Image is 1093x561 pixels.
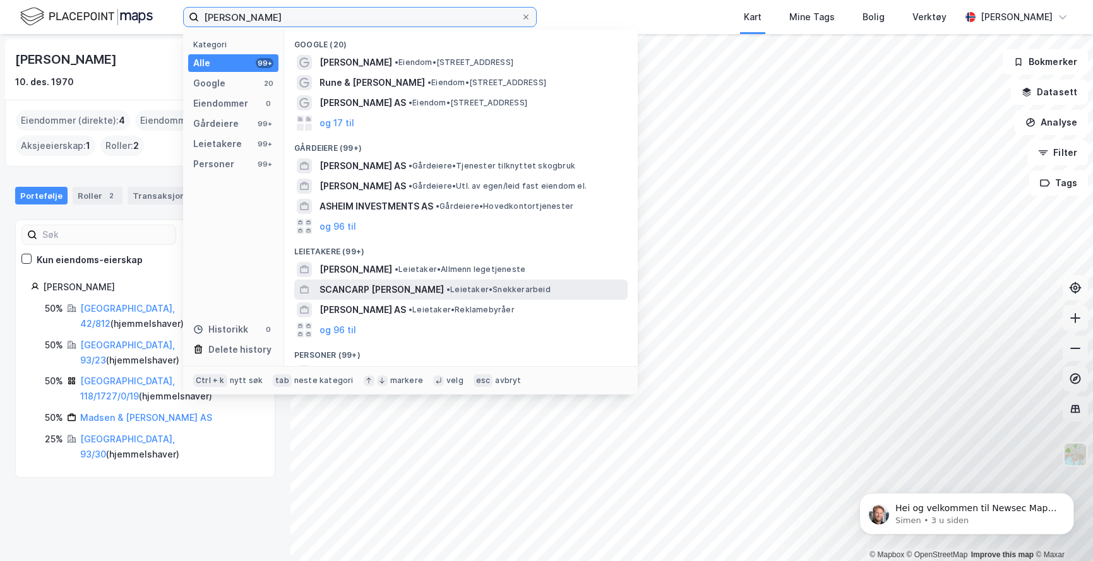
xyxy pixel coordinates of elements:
[427,78,431,87] span: •
[80,301,260,331] div: ( hjemmelshaver )
[263,78,273,88] div: 20
[105,189,117,202] div: 2
[789,9,835,25] div: Mine Tags
[427,78,546,88] span: Eiendom • [STREET_ADDRESS]
[15,49,119,69] div: [PERSON_NAME]
[199,8,521,27] input: Søk på adresse, matrikkel, gårdeiere, leietakere eller personer
[320,199,433,214] span: ASHEIM INVESTMENTS AS
[436,201,439,211] span: •
[80,303,175,329] a: [GEOGRAPHIC_DATA], 42/812
[256,119,273,129] div: 99+
[474,374,493,387] div: esc
[80,432,260,462] div: ( hjemmelshaver )
[320,302,406,317] span: [PERSON_NAME] AS
[193,322,248,337] div: Historikk
[981,9,1053,25] div: [PERSON_NAME]
[1003,49,1088,74] button: Bokmerker
[80,340,175,365] a: [GEOGRAPHIC_DATA], 93/23
[45,301,63,316] div: 50%
[409,181,587,191] span: Gårdeiere • Utl. av egen/leid fast eiendom el.
[912,9,947,25] div: Verktøy
[446,285,450,294] span: •
[193,374,227,387] div: Ctrl + k
[320,262,392,277] span: [PERSON_NAME]
[446,375,463,386] div: velg
[409,161,412,170] span: •
[73,187,122,204] div: Roller
[263,324,273,334] div: 0
[284,133,638,156] div: Gårdeiere (99+)
[37,225,176,244] input: Søk
[193,96,248,111] div: Eiendommer
[128,187,214,204] div: Transaksjoner
[20,6,153,28] img: logo.f888ab2527a4732fd821a326f86c7f29.svg
[273,374,292,387] div: tab
[320,55,392,70] span: [PERSON_NAME]
[193,136,242,151] div: Leietakere
[840,466,1093,555] iframe: Intercom notifications melding
[133,138,139,153] span: 2
[193,56,210,71] div: Alle
[869,550,904,559] a: Mapbox
[80,434,175,459] a: [GEOGRAPHIC_DATA], 93/30
[80,374,260,404] div: ( hjemmelshaver )
[409,305,412,314] span: •
[37,252,143,268] div: Kun eiendoms-eierskap
[320,95,406,110] span: [PERSON_NAME] AS
[395,57,398,67] span: •
[294,375,354,386] div: neste kategori
[409,181,412,191] span: •
[80,412,212,423] a: Madsen & [PERSON_NAME] AS
[45,338,63,353] div: 50%
[16,136,95,156] div: Aksjeeierskap :
[284,237,638,259] div: Leietakere (99+)
[409,98,527,108] span: Eiendom • [STREET_ADDRESS]
[193,116,239,131] div: Gårdeiere
[15,74,74,90] div: 10. des. 1970
[320,282,444,297] span: SCANCARP [PERSON_NAME]
[284,340,638,363] div: Personer (99+)
[193,76,225,91] div: Google
[390,375,423,386] div: markere
[16,110,130,131] div: Eiendommer (direkte) :
[80,338,260,368] div: ( hjemmelshaver )
[263,98,273,109] div: 0
[395,57,513,68] span: Eiendom • [STREET_ADDRESS]
[100,136,144,156] div: Roller :
[971,550,1034,559] a: Improve this map
[193,156,234,172] div: Personer
[43,280,260,295] div: [PERSON_NAME]
[15,187,68,204] div: Portefølje
[320,75,425,90] span: Rune & [PERSON_NAME]
[320,158,406,174] span: [PERSON_NAME] AS
[320,219,356,234] button: og 96 til
[256,58,273,68] div: 99+
[45,432,63,447] div: 25%
[320,115,354,131] button: og 17 til
[446,285,551,295] span: Leietaker • Snekkerarbeid
[320,179,406,194] span: [PERSON_NAME] AS
[45,374,63,389] div: 50%
[409,161,575,171] span: Gårdeiere • Tjenester tilknyttet skogbruk
[409,305,515,315] span: Leietaker • Reklamebyråer
[1015,110,1088,135] button: Analyse
[1029,170,1088,196] button: Tags
[80,375,175,401] a: [GEOGRAPHIC_DATA], 118/1727/0/19
[320,322,356,338] button: og 96 til
[320,365,392,381] span: [PERSON_NAME]
[1027,140,1088,165] button: Filter
[436,201,573,211] span: Gårdeiere • Hovedkontortjenester
[256,159,273,169] div: 99+
[86,138,90,153] span: 1
[1011,80,1088,105] button: Datasett
[208,342,272,357] div: Delete history
[1063,442,1087,466] img: Z
[256,139,273,149] div: 99+
[395,264,525,275] span: Leietaker • Allmenn legetjeneste
[230,375,263,386] div: nytt søk
[863,9,885,25] div: Bolig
